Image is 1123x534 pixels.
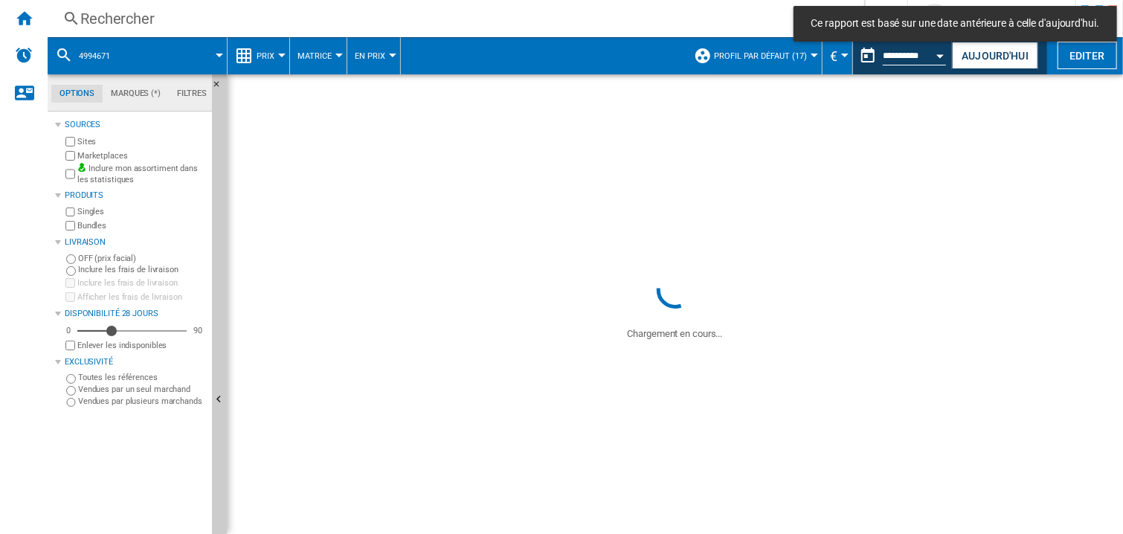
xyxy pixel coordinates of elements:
button: En Prix [355,37,393,74]
button: Masquer [212,74,230,101]
input: OFF (prix facial) [66,254,76,264]
span: Ce rapport est basé sur une date antérieure à celle d'aujourd'hui. [807,16,1104,31]
span: Profil par défaut (17) [714,51,807,61]
div: Rechercher [80,8,826,29]
label: OFF (prix facial) [78,253,206,264]
md-slider: Disponibilité [77,324,187,338]
span: Matrice [297,51,332,61]
div: 90 [190,325,206,336]
label: Vendues par un seul marchand [78,384,206,395]
md-tab-item: Options [51,85,103,103]
input: Afficher les frais de livraison [65,292,75,302]
div: Prix [235,37,282,74]
label: Bundles [77,220,206,231]
div: Profil par défaut (17) [694,37,814,74]
div: 0 [62,325,74,336]
div: Produits [65,190,206,202]
input: Bundles [65,221,75,231]
div: 4994671 [55,37,219,74]
button: Open calendar [927,40,954,67]
div: Exclusivité [65,356,206,368]
button: Aujourd'hui [952,42,1038,69]
label: Enlever les indisponibles [77,340,206,351]
ng-transclude: Chargement en cours... [628,328,723,339]
label: Vendues par plusieurs marchands [78,396,206,407]
input: Inclure les frais de livraison [66,266,76,276]
label: Afficher les frais de livraison [77,292,206,303]
md-tab-item: Marques (*) [103,85,169,103]
div: Disponibilité 28 Jours [65,308,206,320]
label: Inclure les frais de livraison [78,264,206,275]
input: Toutes les références [66,374,76,384]
input: Inclure mon assortiment dans les statistiques [65,165,75,184]
input: Vendues par un seul marchand [66,386,76,396]
label: Sites [77,136,206,147]
input: Marketplaces [65,151,75,161]
input: Sites [65,137,75,147]
span: 4994671 [79,51,110,61]
button: Profil par défaut (17) [714,37,814,74]
div: Sources [65,119,206,131]
label: Singles [77,206,206,217]
input: Afficher les frais de livraison [65,341,75,350]
span: € [830,48,837,64]
button: md-calendar [853,41,883,71]
button: 4994671 [79,37,125,74]
md-menu: Currency [823,37,853,74]
input: Vendues par plusieurs marchands [66,398,76,408]
label: Toutes les références [78,372,206,383]
md-tab-item: Filtres [169,85,215,103]
button: Matrice [297,37,339,74]
img: mysite-bg-18x18.png [77,163,86,172]
button: € [830,37,845,74]
label: Marketplaces [77,150,206,161]
input: Inclure les frais de livraison [65,278,75,288]
button: Editer [1058,42,1117,69]
input: Singles [65,208,75,217]
label: Inclure les frais de livraison [77,277,206,289]
div: Livraison [65,237,206,248]
button: Prix [257,37,282,74]
span: Prix [257,51,274,61]
span: En Prix [355,51,385,61]
div: Ce rapport est basé sur une date antérieure à celle d'aujourd'hui. [853,37,949,74]
img: alerts-logo.svg [15,46,33,64]
label: Inclure mon assortiment dans les statistiques [77,163,206,186]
